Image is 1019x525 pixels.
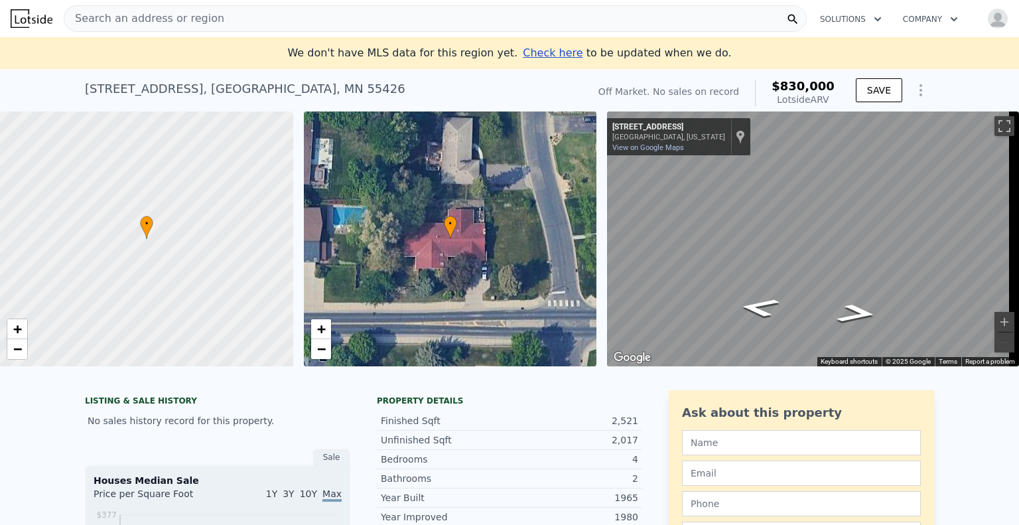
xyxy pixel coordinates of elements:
[965,358,1015,365] a: Report a problem
[311,339,331,359] a: Zoom out
[381,414,509,427] div: Finished Sqft
[682,430,921,455] input: Name
[13,340,22,357] span: −
[444,218,457,230] span: •
[381,510,509,524] div: Year Improved
[509,453,638,466] div: 4
[377,396,642,406] div: Property details
[509,414,638,427] div: 2,521
[856,78,902,102] button: SAVE
[509,510,638,524] div: 1980
[94,487,218,508] div: Price per Square Foot
[612,143,684,152] a: View on Google Maps
[509,433,638,447] div: 2,017
[64,11,224,27] span: Search an address or region
[322,488,342,502] span: Max
[886,358,931,365] span: © 2025 Google
[94,474,342,487] div: Houses Median Sale
[994,333,1014,352] button: Zoom out
[610,349,654,366] img: Google
[85,409,350,433] div: No sales history record for this property.
[11,9,52,28] img: Lotside
[994,116,1014,136] button: Toggle fullscreen view
[994,312,1014,332] button: Zoom in
[316,321,325,337] span: +
[772,79,835,93] span: $830,000
[140,216,153,239] div: •
[381,472,509,485] div: Bathrooms
[598,85,739,98] div: Off Market. No sales on record
[682,491,921,516] input: Phone
[809,7,892,31] button: Solutions
[821,357,878,366] button: Keyboard shortcuts
[820,299,894,328] path: Go East, Laurel Ave
[311,319,331,339] a: Zoom in
[316,340,325,357] span: −
[509,472,638,485] div: 2
[908,77,934,104] button: Show Options
[300,488,317,499] span: 10Y
[13,321,22,337] span: +
[313,449,350,466] div: Sale
[444,216,457,239] div: •
[287,45,731,61] div: We don't have MLS data for this region yet.
[523,46,582,59] span: Check here
[523,45,731,61] div: to be updated when we do.
[381,453,509,466] div: Bedrooms
[607,112,1019,366] div: Street View
[610,349,654,366] a: Open this area in Google Maps (opens a new window)
[140,218,153,230] span: •
[682,461,921,486] input: Email
[736,129,745,144] a: Show location on map
[607,112,1019,366] div: Map
[7,339,27,359] a: Zoom out
[682,404,921,422] div: Ask about this property
[722,293,797,322] path: Go West, Laurel Ave
[85,80,405,98] div: [STREET_ADDRESS] , [GEOGRAPHIC_DATA] , MN 55426
[612,133,725,141] div: [GEOGRAPHIC_DATA], [US_STATE]
[987,8,1008,29] img: avatar
[283,488,294,499] span: 3Y
[772,93,835,106] div: Lotside ARV
[266,488,277,499] span: 1Y
[85,396,350,409] div: LISTING & SALE HISTORY
[509,491,638,504] div: 1965
[381,433,509,447] div: Unfinished Sqft
[939,358,957,365] a: Terms (opens in new tab)
[96,510,117,520] tspan: $377
[7,319,27,339] a: Zoom in
[892,7,969,31] button: Company
[612,122,725,133] div: [STREET_ADDRESS]
[381,491,509,504] div: Year Built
